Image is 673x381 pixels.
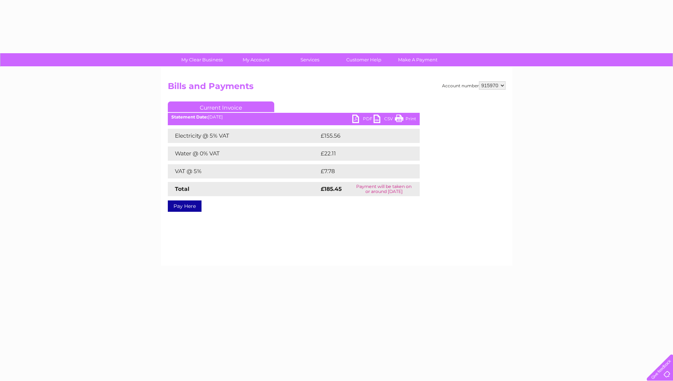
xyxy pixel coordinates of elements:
b: Statement Date: [171,114,208,120]
td: £7.78 [319,164,403,178]
a: My Clear Business [173,53,231,66]
a: PDF [352,115,374,125]
td: VAT @ 5% [168,164,319,178]
td: £22.11 [319,147,404,161]
td: Electricity @ 5% VAT [168,129,319,143]
div: [DATE] [168,115,420,120]
td: Payment will be taken on or around [DATE] [348,182,420,196]
a: My Account [227,53,285,66]
strong: £185.45 [321,186,342,192]
td: £155.56 [319,129,407,143]
a: CSV [374,115,395,125]
a: Pay Here [168,200,202,212]
h2: Bills and Payments [168,81,506,95]
div: Account number [442,81,506,90]
a: Current Invoice [168,101,274,112]
a: Services [281,53,339,66]
a: Make A Payment [388,53,447,66]
strong: Total [175,186,189,192]
a: Print [395,115,416,125]
a: Customer Help [335,53,393,66]
td: Water @ 0% VAT [168,147,319,161]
